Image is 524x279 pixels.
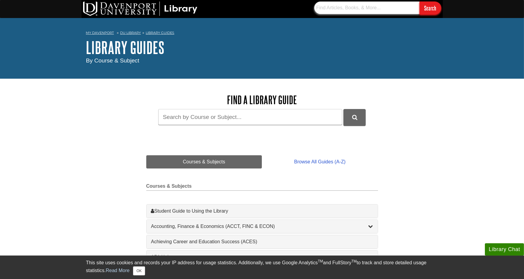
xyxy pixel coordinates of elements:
button: Library Chat [485,243,524,256]
a: APA Help [151,253,373,261]
form: Searches DU Library's articles, books, and more [314,2,441,14]
h1: Library Guides [86,38,438,56]
input: Search by Course or Subject... [158,109,342,125]
a: Accounting, Finance & Economics (ACCT, FINC & ECON) [151,223,373,230]
a: Courses & Subjects [146,155,262,168]
sup: TM [318,259,323,263]
a: Browse All Guides (A-Z) [262,155,378,168]
h2: Courses & Subjects [146,183,378,191]
button: DU Library Guides Search [343,109,366,126]
div: This site uses cookies and records your IP address for usage statistics. Additionally, we use Goo... [86,259,438,275]
a: DU Library [120,31,141,35]
h2: Find a Library Guide [146,94,378,106]
div: By Course & Subject [86,56,438,65]
i: Search Library Guides [352,115,357,120]
a: Library Guides [146,31,174,35]
button: Close [133,266,145,275]
a: My Davenport [86,30,114,35]
input: Search [420,2,441,14]
sup: TM [352,259,357,263]
img: DU Library [83,2,197,16]
nav: breadcrumb [86,29,438,38]
a: Student Guide to Using the Library [151,208,373,215]
input: Find Articles, Books, & More... [314,2,420,14]
a: Achieving Career and Education Success (ACES) [151,238,373,245]
a: Read More [106,268,129,273]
